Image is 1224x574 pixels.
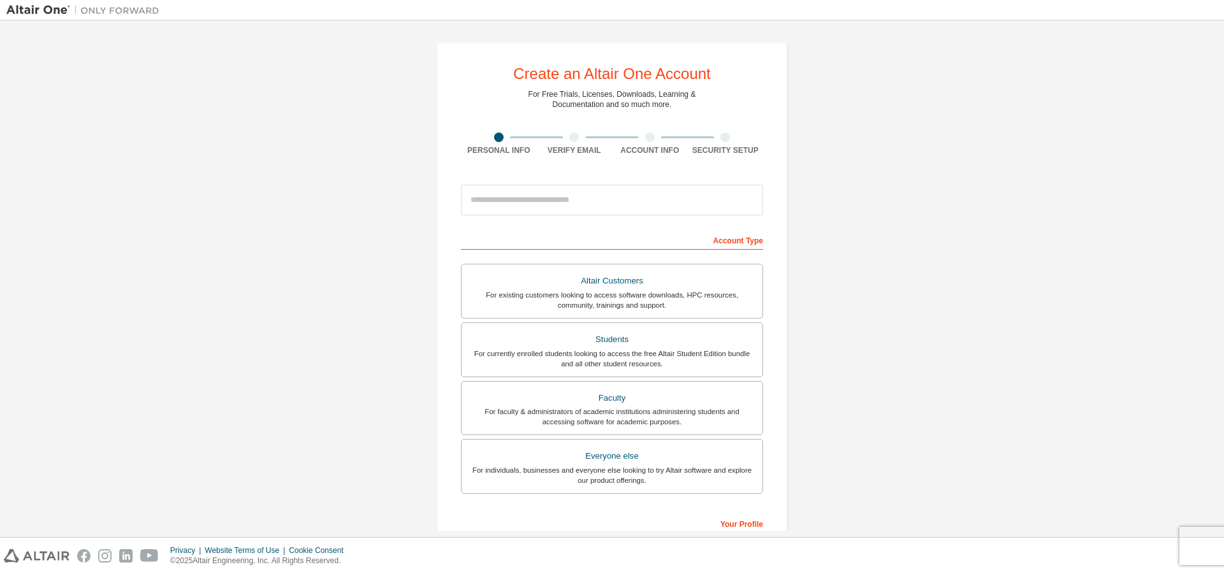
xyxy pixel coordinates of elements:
div: Create an Altair One Account [513,66,711,82]
div: For faculty & administrators of academic institutions administering students and accessing softwa... [469,406,755,427]
div: Everyone else [469,447,755,465]
div: Account Info [612,145,688,155]
div: Privacy [170,545,205,556]
div: Account Type [461,229,763,250]
div: Security Setup [688,145,764,155]
div: Students [469,331,755,348]
div: For existing customers looking to access software downloads, HPC resources, community, trainings ... [469,290,755,310]
div: For currently enrolled students looking to access the free Altair Student Edition bundle and all ... [469,348,755,369]
div: Verify Email [537,145,613,155]
img: linkedin.svg [119,549,133,563]
div: Altair Customers [469,272,755,290]
img: facebook.svg [77,549,91,563]
div: For individuals, businesses and everyone else looking to try Altair software and explore our prod... [469,465,755,485]
div: For Free Trials, Licenses, Downloads, Learning & Documentation and so much more. [528,89,696,110]
div: Personal Info [461,145,537,155]
div: Faculty [469,389,755,407]
img: Altair One [6,4,166,17]
div: Website Terms of Use [205,545,289,556]
div: Your Profile [461,513,763,533]
p: © 2025 Altair Engineering, Inc. All Rights Reserved. [170,556,351,566]
div: Cookie Consent [289,545,351,556]
img: altair_logo.svg [4,549,69,563]
img: youtube.svg [140,549,159,563]
img: instagram.svg [98,549,112,563]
